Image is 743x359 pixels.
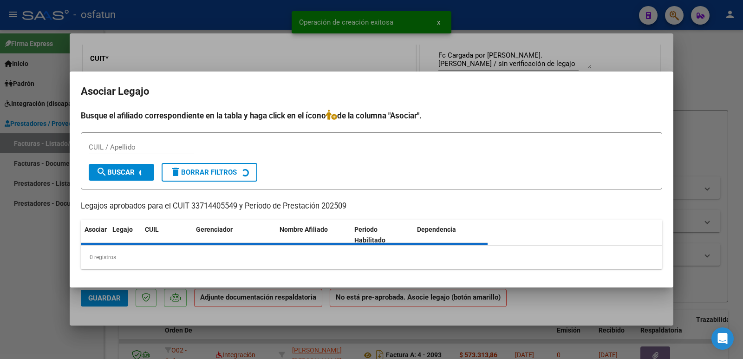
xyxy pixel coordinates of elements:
span: CUIL [145,226,159,233]
div: 0 registros [81,246,662,269]
mat-icon: delete [170,166,181,177]
span: Nombre Afiliado [280,226,328,233]
mat-icon: search [96,166,107,177]
span: Borrar Filtros [170,168,237,176]
span: Asociar [85,226,107,233]
h4: Busque el afiliado correspondiente en la tabla y haga click en el ícono de la columna "Asociar". [81,110,662,122]
h2: Asociar Legajo [81,83,662,100]
datatable-header-cell: Legajo [109,220,141,250]
datatable-header-cell: Nombre Afiliado [276,220,351,250]
span: Buscar [96,168,135,176]
div: Open Intercom Messenger [711,327,734,350]
datatable-header-cell: Periodo Habilitado [351,220,413,250]
datatable-header-cell: Gerenciador [192,220,276,250]
span: Periodo Habilitado [354,226,385,244]
button: Buscar [89,164,154,181]
span: Gerenciador [196,226,233,233]
span: Legajo [112,226,133,233]
datatable-header-cell: Dependencia [413,220,488,250]
datatable-header-cell: CUIL [141,220,192,250]
datatable-header-cell: Asociar [81,220,109,250]
span: Dependencia [417,226,456,233]
button: Borrar Filtros [162,163,257,182]
p: Legajos aprobados para el CUIT 33714405549 y Período de Prestación 202509 [81,201,662,212]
